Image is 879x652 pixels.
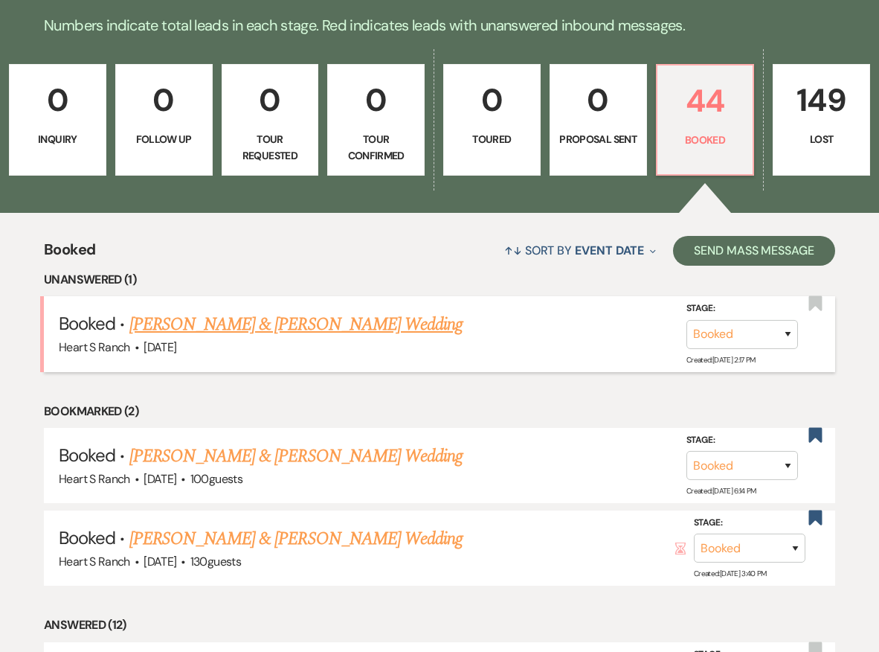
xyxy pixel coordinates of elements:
p: 0 [19,75,97,125]
span: Booked [44,238,95,270]
p: 0 [337,75,415,125]
p: Lost [782,131,860,147]
span: [DATE] [144,339,176,355]
p: 149 [782,75,860,125]
p: Booked [666,132,744,148]
span: Heart S Ranch [59,339,130,355]
span: Created: [DATE] 6:14 PM [686,486,756,496]
span: Created: [DATE] 2:17 PM [686,354,756,364]
label: Stage: [686,432,798,449]
span: Booked [59,312,115,335]
p: Tour Requested [231,131,309,164]
a: 0Tour Requested [222,64,319,176]
a: 44Booked [656,64,755,176]
a: [PERSON_NAME] & [PERSON_NAME] Wedding [129,443,463,470]
li: Answered (12) [44,616,835,635]
button: Send Mass Message [673,236,835,266]
span: Event Date [575,243,644,258]
p: 0 [559,75,637,125]
span: Booked [59,526,115,549]
button: Sort By Event Date [498,231,662,270]
li: Bookmarked (2) [44,402,835,421]
a: 149Lost [773,64,870,176]
span: ↑↓ [504,243,522,258]
a: 0Toured [443,64,541,176]
label: Stage: [686,301,798,317]
p: Inquiry [19,131,97,147]
a: [PERSON_NAME] & [PERSON_NAME] Wedding [129,525,463,552]
a: 0Proposal Sent [550,64,647,176]
span: [DATE] [144,554,176,569]
li: Unanswered (1) [44,270,835,290]
span: Booked [59,444,115,467]
span: Heart S Ranch [59,471,130,487]
a: 0Follow Up [115,64,213,176]
p: 44 [666,76,744,126]
span: 130 guests [190,554,241,569]
label: Stage: [694,515,805,531]
p: 0 [231,75,309,125]
p: Toured [453,131,531,147]
span: Created: [DATE] 3:40 PM [694,569,767,578]
p: Proposal Sent [559,131,637,147]
span: 100 guests [190,471,242,487]
span: [DATE] [144,471,176,487]
span: Heart S Ranch [59,554,130,569]
a: [PERSON_NAME] & [PERSON_NAME] Wedding [129,311,463,338]
p: 0 [125,75,203,125]
p: Follow Up [125,131,203,147]
p: Tour Confirmed [337,131,415,164]
a: 0Inquiry [9,64,106,176]
p: 0 [453,75,531,125]
a: 0Tour Confirmed [327,64,425,176]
